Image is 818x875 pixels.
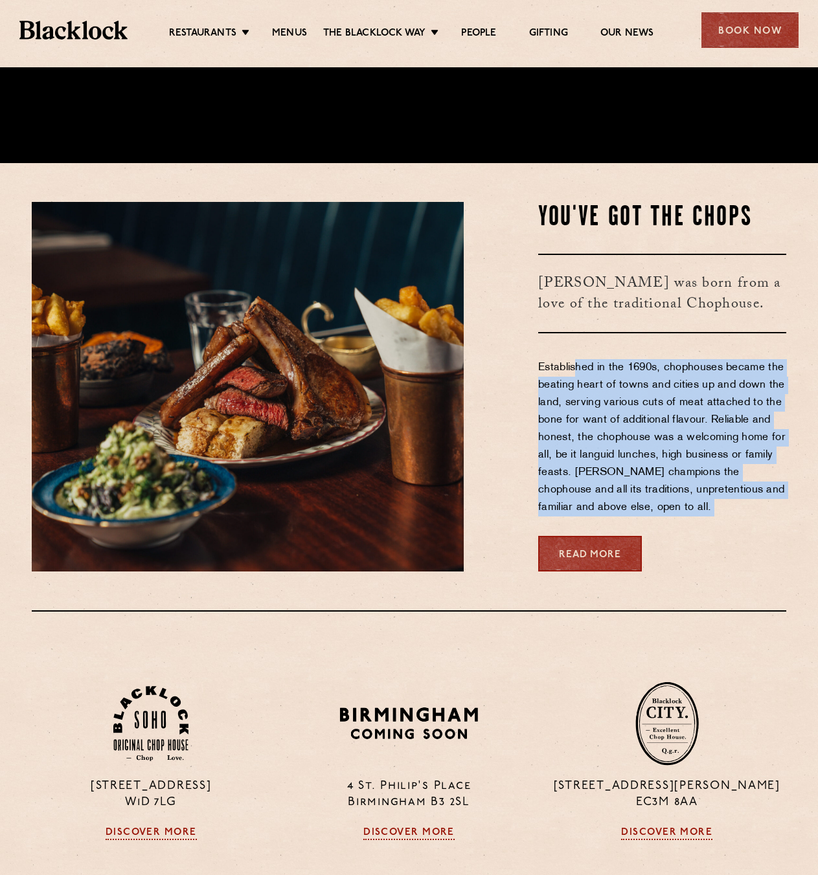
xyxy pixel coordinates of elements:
[113,686,188,762] img: Soho-stamp-default.svg
[32,779,270,811] p: [STREET_ADDRESS] W1D 7LG
[337,703,481,744] img: BIRMINGHAM-P22_-e1747915156957.png
[169,27,236,40] a: Restaurants
[635,681,699,766] img: City-stamp-default.svg
[538,202,786,234] h2: You've Got The Chops
[621,827,712,840] a: Discover More
[19,21,128,39] img: BL_Textured_Logo-footer-cropped.svg
[529,27,568,40] a: Gifting
[323,27,426,40] a: The Blacklock Way
[600,27,654,40] a: Our News
[548,779,786,811] p: [STREET_ADDRESS][PERSON_NAME] EC3M 8AA
[106,827,197,840] a: Discover More
[701,12,799,48] div: Book Now
[461,27,496,40] a: People
[363,827,455,840] a: Discover More
[538,254,786,333] h3: [PERSON_NAME] was born from a love of the traditional Chophouse.
[538,536,642,571] a: Read More
[272,27,307,40] a: Menus
[290,779,528,811] p: 4 St. Philip's Place Birmingham B3 2SL
[538,359,786,516] p: Established in the 1690s, chophouses became the beating heart of towns and cities up and down the...
[32,202,464,571] img: May25-Blacklock-AllIn-00417-scaled-e1752246198448.jpg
